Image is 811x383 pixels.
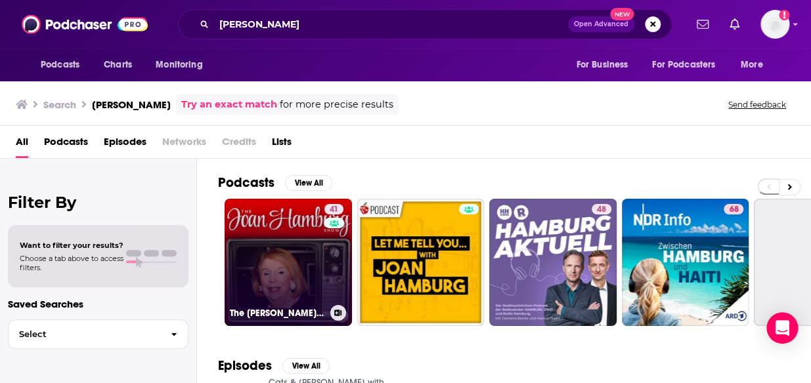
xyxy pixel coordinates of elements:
h3: Search [43,98,76,111]
button: open menu [567,52,644,77]
button: open menu [32,52,97,77]
span: Monitoring [156,56,202,74]
div: Open Intercom Messenger [766,312,798,344]
span: For Podcasters [652,56,715,74]
button: open menu [146,52,219,77]
button: Send feedback [724,99,790,110]
a: 48 [592,204,611,214]
span: Charts [104,56,132,74]
a: EpisodesView All [218,357,330,374]
svg: Add a profile image [779,10,789,20]
button: Open AdvancedNew [568,16,634,32]
h3: [PERSON_NAME] [92,98,171,111]
a: Podcasts [44,131,88,158]
span: Networks [162,131,206,158]
button: open menu [732,52,779,77]
span: Want to filter your results? [20,241,123,250]
span: New [610,8,634,20]
a: 68 [724,204,743,214]
span: Logged in as megcassidy [760,10,789,39]
button: Show profile menu [760,10,789,39]
a: PodcastsView All [218,174,332,191]
button: open menu [644,52,734,77]
span: Credits [222,131,256,158]
a: Lists [272,131,292,158]
button: View All [282,358,330,374]
p: Saved Searches [8,298,188,310]
img: Podchaser - Follow, Share and Rate Podcasts [22,12,148,37]
a: 48 [489,199,617,326]
span: 41 [330,203,338,216]
img: User Profile [760,10,789,39]
a: Charts [95,52,140,77]
span: for more precise results [280,97,393,112]
a: All [16,131,28,158]
h3: The [PERSON_NAME] Show [230,308,325,319]
span: Choose a tab above to access filters. [20,254,123,272]
a: Show notifications dropdown [724,13,745,35]
button: View All [285,175,332,191]
button: Select [8,319,188,349]
a: Try an exact match [181,97,277,112]
span: Select [9,330,160,338]
span: 68 [729,203,738,216]
a: 41The [PERSON_NAME] Show [225,199,352,326]
a: Show notifications dropdown [691,13,714,35]
a: Episodes [104,131,146,158]
span: Podcasts [41,56,79,74]
h2: Podcasts [218,174,274,191]
input: Search podcasts, credits, & more... [214,14,568,35]
span: For Business [576,56,628,74]
a: 68 [622,199,749,326]
a: 41 [324,204,343,214]
h2: Episodes [218,357,272,374]
span: More [741,56,763,74]
div: Search podcasts, credits, & more... [178,9,672,39]
span: Open Advanced [574,21,628,28]
span: 48 [597,203,606,216]
h2: Filter By [8,193,188,212]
